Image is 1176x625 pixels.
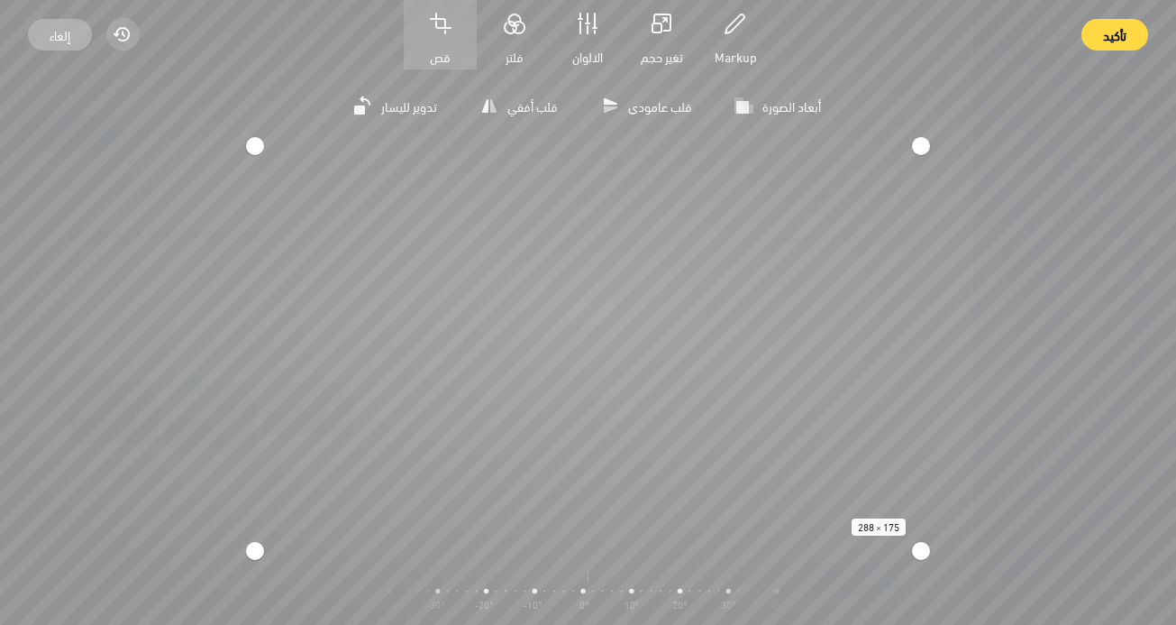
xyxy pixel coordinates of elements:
[28,19,92,51] button: إلغاء
[577,570,598,586] button: مركز الدوران
[725,87,833,124] button: أبعاد الصورة
[404,45,477,68] span: قص
[470,87,569,124] button: قلب أفقي
[625,45,698,90] span: تغير حجم الصورة
[1103,19,1126,51] span: تأكيد
[507,95,558,117] span: قلب أفقي
[344,87,448,124] button: تدوير لليسار
[577,570,606,610] span: مركز الدوران
[591,87,703,124] button: قلب عامودي
[478,45,551,68] span: فلتر
[552,45,624,68] span: الالوان
[50,19,70,51] span: إلغاء
[1081,19,1148,51] button: تأكيد
[762,95,821,117] span: أبعاد الصورة
[381,95,437,117] span: تدوير لليسار
[699,45,772,68] span: Markup
[628,95,692,117] span: قلب عامودي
